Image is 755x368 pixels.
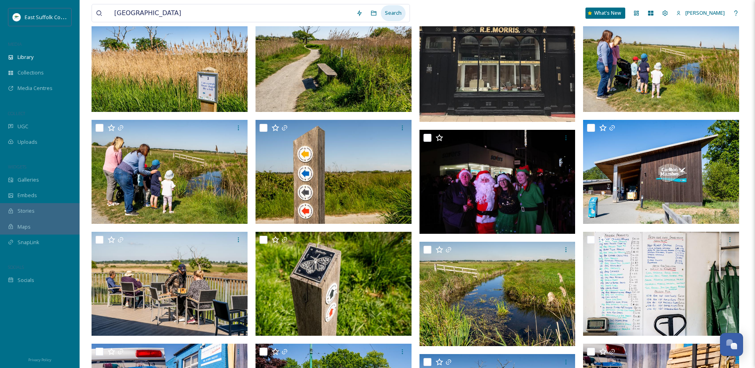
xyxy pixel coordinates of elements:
[8,264,24,270] span: SOCIALS
[18,69,44,76] span: Collections
[18,223,31,231] span: Maps
[720,333,743,356] button: Open Chat
[92,232,248,336] img: CarltonMarshes_mary@ettphotography_0525(5)
[110,4,352,22] input: Search your library
[381,5,406,21] div: Search
[685,9,725,16] span: [PERSON_NAME]
[256,119,412,224] img: CarltonMarshes_mary@ettphotography_0525(6)
[18,176,39,184] span: Galleries
[18,84,53,92] span: Media Centres
[18,192,37,199] span: Embeds
[419,130,576,234] img: Lowestoft Christmas Light Switch On 2024.jpg
[8,110,25,116] span: COLLECT
[672,5,729,21] a: [PERSON_NAME]
[25,13,72,21] span: East Suffolk Council
[18,138,37,146] span: Uploads
[92,8,248,112] img: CarltonMarshes_mary@ettphotography_0525(11)
[583,8,739,112] img: CarltonMarshes_mary@ettphotography_0525(8)
[28,357,51,362] span: Privacy Policy
[92,119,248,224] img: CarltonMarshes_mary@ettphotography_0525(7)
[13,13,21,21] img: ESC%20Logo.png
[18,239,39,246] span: SnapLink
[18,53,33,61] span: Library
[583,119,739,224] img: CarltonMarshes_mary@ettphotography_0525(1)
[583,232,739,336] img: WightmansFishing_mary@ettphotography_0525(4)
[18,207,35,215] span: Stories
[256,232,412,336] img: CarltonMarshes_mary@ettphotography_0525(3)
[28,354,51,364] a: Privacy Policy
[8,164,26,170] span: WIDGETS
[8,41,22,47] span: MEDIA
[585,8,625,19] a: What's New
[419,242,576,346] img: CarltonMarshes_mary@ettphotography_0525(9)
[18,123,28,130] span: UGC
[18,276,34,284] span: Socials
[256,8,412,112] img: CarltonMarshes_mary@ettphotography_0525(10)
